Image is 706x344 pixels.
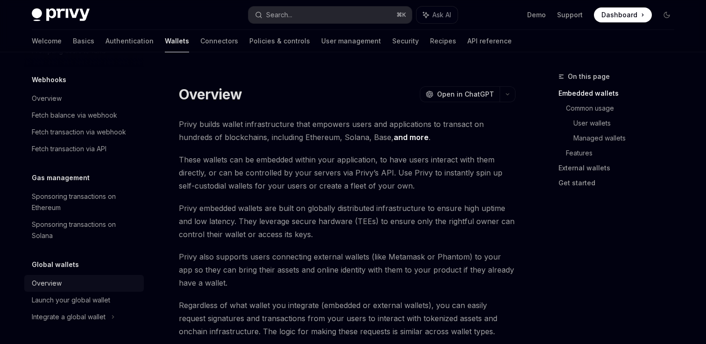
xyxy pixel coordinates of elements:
div: Overview [32,278,62,289]
span: Dashboard [601,10,637,20]
a: User wallets [573,116,682,131]
a: Basics [73,30,94,52]
a: Wallets [165,30,189,52]
a: Dashboard [594,7,652,22]
a: Sponsoring transactions on Solana [24,216,144,244]
a: Overview [24,90,144,107]
div: Sponsoring transactions on Solana [32,219,138,241]
span: Ask AI [432,10,451,20]
a: Managed wallets [573,131,682,146]
a: Security [392,30,419,52]
a: Support [557,10,583,20]
div: Fetch balance via webhook [32,110,117,121]
a: Launch your global wallet [24,292,144,309]
a: Common usage [566,101,682,116]
a: and more [394,133,429,142]
span: Regardless of what wallet you integrate (embedded or external wallets), you can easily request si... [179,299,515,338]
span: Privy also supports users connecting external wallets (like Metamask or Phantom) to your app so t... [179,250,515,289]
a: Overview [24,275,144,292]
a: Fetch transaction via webhook [24,124,144,140]
button: Open in ChatGPT [420,86,500,102]
a: Demo [527,10,546,20]
a: Connectors [200,30,238,52]
span: These wallets can be embedded within your application, to have users interact with them directly,... [179,153,515,192]
div: Fetch transaction via API [32,143,106,154]
a: Fetch balance via webhook [24,107,144,124]
a: Get started [558,176,682,190]
div: Integrate a global wallet [32,311,106,323]
div: Launch your global wallet [32,295,110,306]
span: On this page [568,71,610,82]
h1: Overview [179,86,242,103]
button: Toggle dark mode [659,7,674,22]
button: Search...⌘K [248,7,412,23]
span: Privy builds wallet infrastructure that empowers users and applications to transact on hundreds o... [179,118,515,144]
img: dark logo [32,8,90,21]
span: Open in ChatGPT [437,90,494,99]
h5: Webhooks [32,74,66,85]
a: Embedded wallets [558,86,682,101]
span: Privy embedded wallets are built on globally distributed infrastructure to ensure high uptime and... [179,202,515,241]
h5: Global wallets [32,259,79,270]
a: External wallets [558,161,682,176]
div: Search... [266,9,292,21]
div: Fetch transaction via webhook [32,126,126,138]
button: Ask AI [417,7,458,23]
a: Welcome [32,30,62,52]
a: Policies & controls [249,30,310,52]
span: ⌘ K [396,11,406,19]
a: User management [321,30,381,52]
a: Authentication [106,30,154,52]
div: Sponsoring transactions on Ethereum [32,191,138,213]
a: Fetch transaction via API [24,140,144,157]
div: Overview [32,93,62,104]
a: Sponsoring transactions on Ethereum [24,188,144,216]
a: API reference [467,30,512,52]
a: Recipes [430,30,456,52]
a: Features [566,146,682,161]
h5: Gas management [32,172,90,183]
